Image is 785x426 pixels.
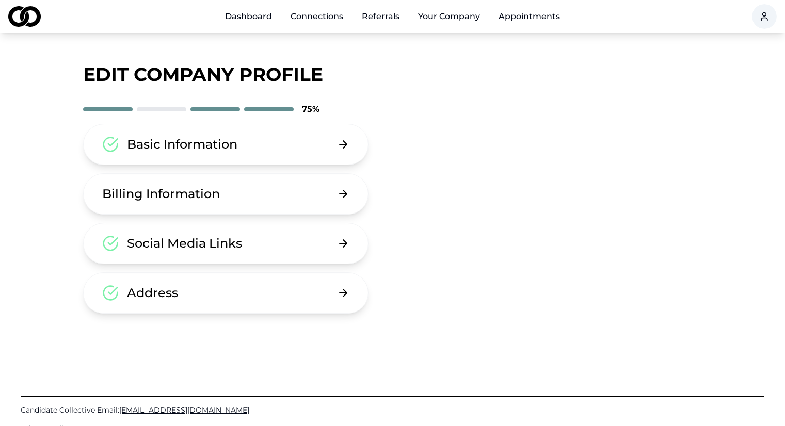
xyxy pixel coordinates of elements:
[282,6,351,27] a: Connections
[83,64,702,85] div: Edit Company Profile
[217,6,280,27] a: Dashboard
[21,405,764,415] a: Candidate Collective Email:[EMAIL_ADDRESS][DOMAIN_NAME]
[410,6,488,27] button: Your Company
[119,405,249,415] span: [EMAIL_ADDRESS][DOMAIN_NAME]
[127,285,178,301] div: Address
[8,6,41,27] img: logo
[83,124,369,165] button: Basic Information
[302,103,319,116] div: 75 %
[217,6,568,27] nav: Main
[127,235,242,252] div: Social Media Links
[83,173,369,215] button: Billing Information
[83,272,369,314] button: Address
[102,186,220,202] div: Billing Information
[127,136,237,153] div: Basic Information
[83,223,369,264] button: Social Media Links
[354,6,408,27] a: Referrals
[490,6,568,27] a: Appointments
